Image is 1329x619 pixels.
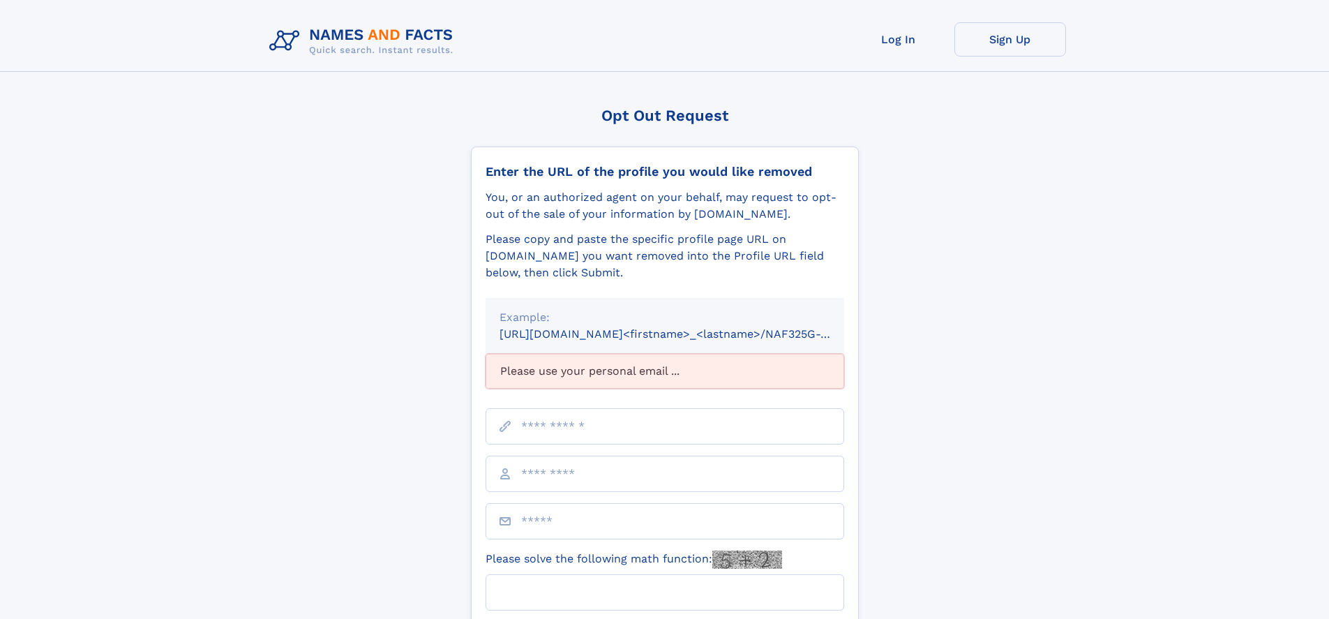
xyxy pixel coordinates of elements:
div: Please copy and paste the specific profile page URL on [DOMAIN_NAME] you want removed into the Pr... [486,231,844,281]
div: You, or an authorized agent on your behalf, may request to opt-out of the sale of your informatio... [486,189,844,223]
div: Opt Out Request [471,107,859,124]
a: Sign Up [954,22,1066,57]
div: Please use your personal email ... [486,354,844,389]
small: [URL][DOMAIN_NAME]<firstname>_<lastname>/NAF325G-xxxxxxxx [500,327,871,341]
label: Please solve the following math function: [486,551,782,569]
div: Example: [500,309,830,326]
img: Logo Names and Facts [264,22,465,60]
div: Enter the URL of the profile you would like removed [486,164,844,179]
a: Log In [843,22,954,57]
